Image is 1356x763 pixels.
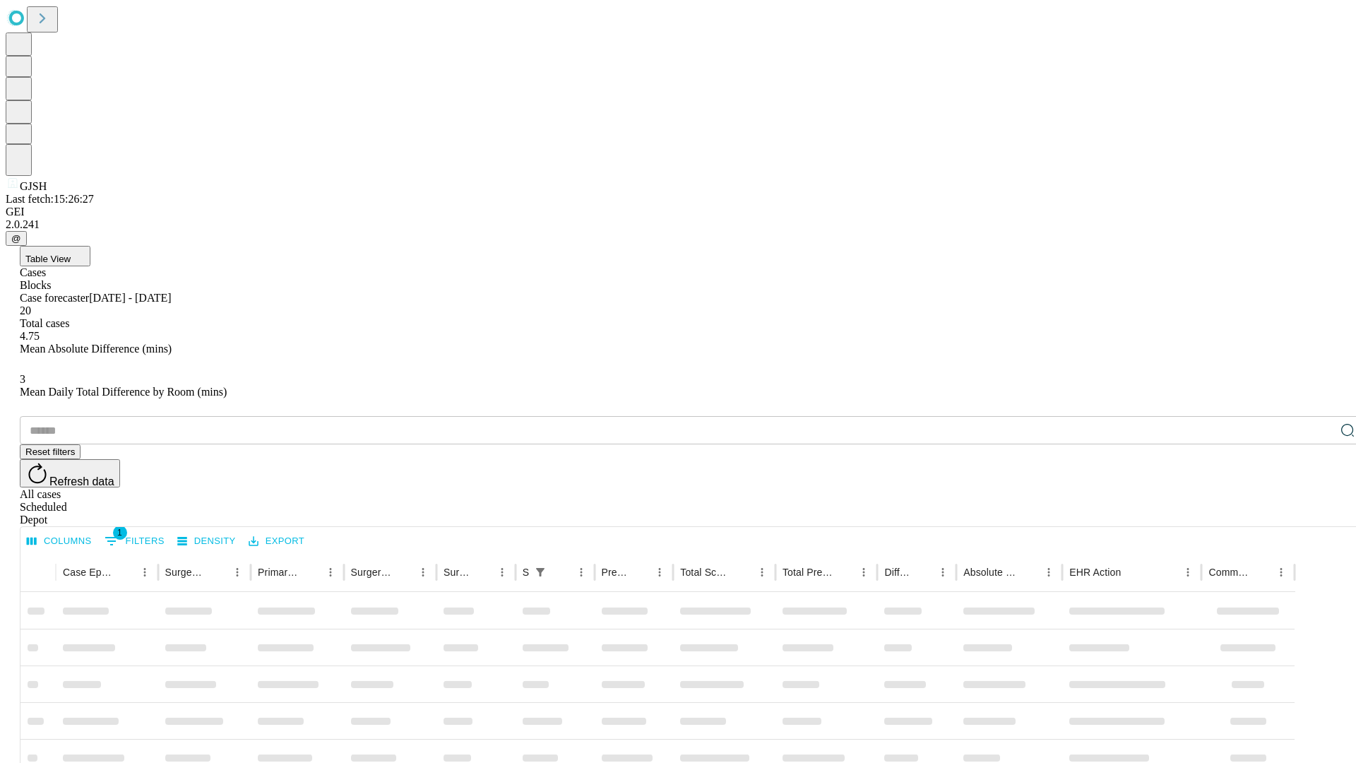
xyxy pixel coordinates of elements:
div: Absolute Difference [963,567,1018,578]
span: Reset filters [25,446,75,457]
button: Sort [913,562,933,582]
button: Sort [208,562,227,582]
span: Last fetch: 15:26:27 [6,193,94,205]
span: Mean Daily Total Difference by Room (mins) [20,386,227,398]
button: @ [6,231,27,246]
button: Menu [321,562,340,582]
div: Total Scheduled Duration [680,567,731,578]
button: Table View [20,246,90,266]
button: Sort [1019,562,1039,582]
span: 4.75 [20,330,40,342]
button: Sort [1251,562,1271,582]
button: Density [174,531,239,552]
button: Sort [732,562,752,582]
div: Scheduled In Room Duration [523,567,529,578]
button: Export [245,531,308,552]
button: Menu [1039,562,1059,582]
div: Surgery Name [351,567,392,578]
span: 20 [20,304,31,317]
button: Show filters [530,562,550,582]
div: Primary Service [258,567,299,578]
span: Total cases [20,317,69,329]
div: Comments [1208,567,1249,578]
button: Menu [933,562,953,582]
button: Sort [552,562,571,582]
span: 1 [113,526,127,540]
button: Menu [854,562,874,582]
span: [DATE] - [DATE] [89,292,171,304]
button: Menu [571,562,591,582]
div: Case Epic Id [63,567,114,578]
div: Total Predicted Duration [783,567,833,578]
button: Menu [227,562,247,582]
button: Menu [492,562,512,582]
div: GEI [6,206,1350,218]
button: Sort [115,562,135,582]
button: Select columns [23,531,95,552]
div: 1 active filter [530,562,550,582]
button: Menu [752,562,772,582]
button: Menu [1178,562,1198,582]
div: EHR Action [1069,567,1121,578]
span: Table View [25,254,71,264]
button: Menu [650,562,670,582]
span: Refresh data [49,475,114,487]
span: 3 [20,373,25,385]
button: Menu [413,562,433,582]
span: Case forecaster [20,292,89,304]
button: Refresh data [20,459,120,487]
button: Sort [834,562,854,582]
button: Menu [135,562,155,582]
button: Menu [1271,562,1291,582]
span: GJSH [20,180,47,192]
div: Surgery Date [444,567,471,578]
div: Predicted In Room Duration [602,567,629,578]
span: Mean Absolute Difference (mins) [20,343,172,355]
button: Reset filters [20,444,81,459]
button: Sort [472,562,492,582]
div: Surgeon Name [165,567,206,578]
div: 2.0.241 [6,218,1350,231]
div: Difference [884,567,912,578]
button: Show filters [101,530,168,552]
button: Sort [630,562,650,582]
button: Sort [393,562,413,582]
span: @ [11,233,21,244]
button: Sort [1122,562,1142,582]
button: Sort [301,562,321,582]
